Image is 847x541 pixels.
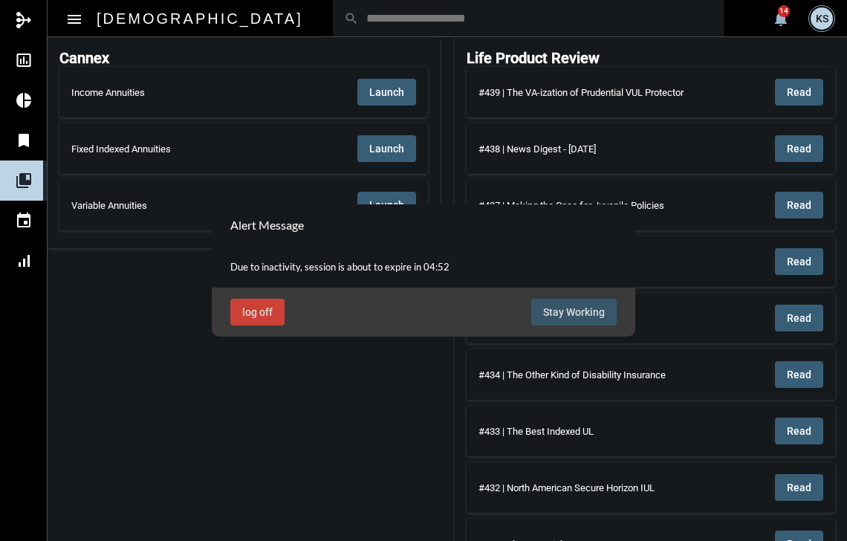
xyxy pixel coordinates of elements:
button: Stay Working [531,299,617,325]
span: log off [242,306,273,318]
p: Due to inactivity, session is about to expire in 04:52 [230,261,617,273]
span: Stay Working [543,306,605,318]
h2: Alert Message [230,218,304,232]
button: log off [230,299,285,325]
